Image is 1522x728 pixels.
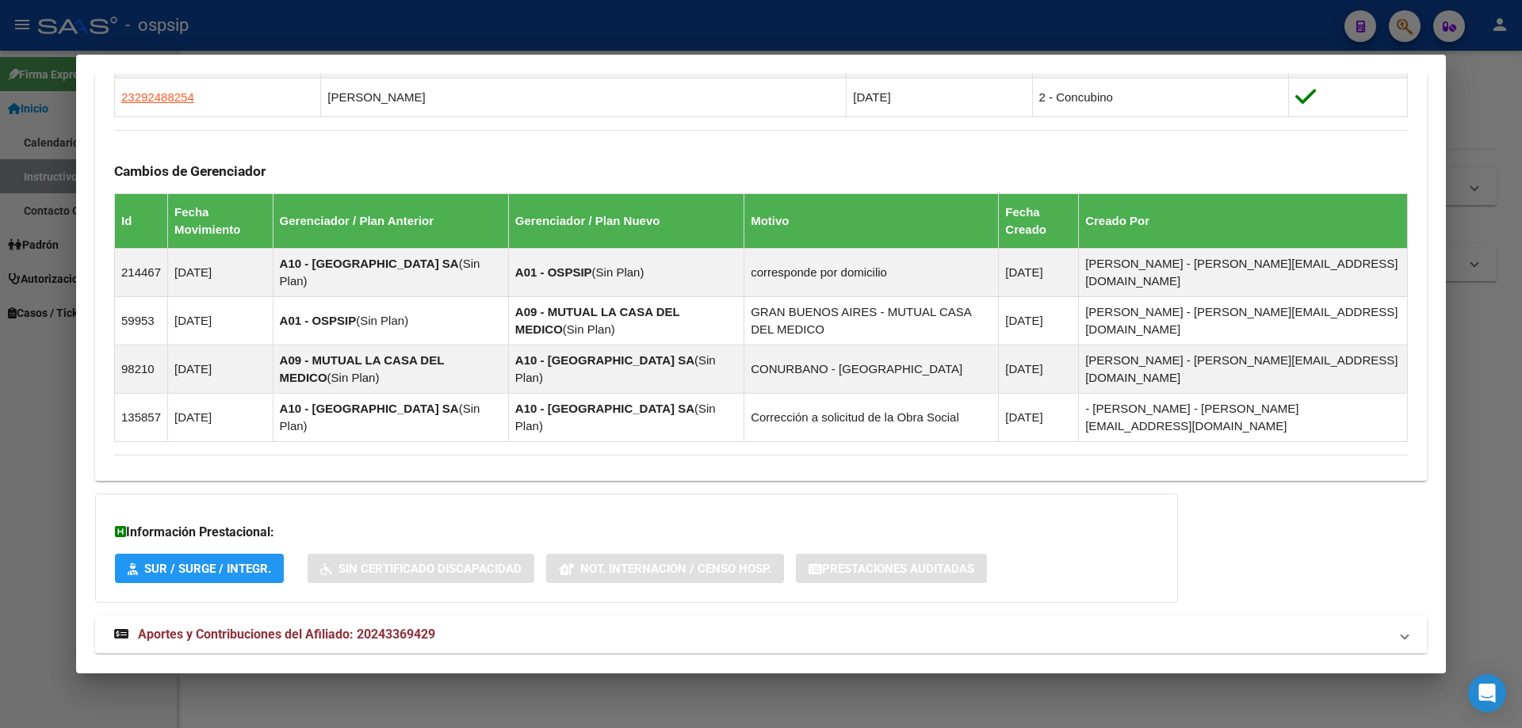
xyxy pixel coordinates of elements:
td: ( ) [273,345,508,394]
td: 214467 [115,249,168,297]
span: Sin Plan [596,265,641,279]
strong: A01 - OSPSIP [515,265,592,279]
strong: A10 - [GEOGRAPHIC_DATA] SA [280,257,459,270]
strong: A01 - OSPSIP [280,314,357,327]
td: corresponde por domicilio [744,249,999,297]
td: ( ) [508,394,744,442]
button: Sin Certificado Discapacidad [308,554,534,583]
div: Open Intercom Messenger [1468,674,1506,712]
span: Prestaciones Auditadas [822,562,974,576]
span: Sin Plan [331,371,376,384]
th: Creado Por [1079,194,1408,249]
h3: Cambios de Gerenciador [114,162,1408,180]
td: 135857 [115,394,168,442]
td: ( ) [273,249,508,297]
td: [PERSON_NAME] - [PERSON_NAME][EMAIL_ADDRESS][DOMAIN_NAME] [1079,345,1408,394]
td: [DATE] [168,345,273,394]
td: 59953 [115,297,168,345]
th: Fecha Movimiento [168,194,273,249]
td: [DATE] [999,345,1079,394]
td: [DATE] [999,297,1079,345]
strong: A10 - [GEOGRAPHIC_DATA] SA [280,402,459,415]
strong: A09 - MUTUAL LA CASA DEL MEDICO [280,353,445,384]
td: [DATE] [999,249,1079,297]
td: [DATE] [168,297,273,345]
td: - [PERSON_NAME] - [PERSON_NAME][EMAIL_ADDRESS][DOMAIN_NAME] [1079,394,1408,442]
strong: A10 - [GEOGRAPHIC_DATA] SA [515,353,694,367]
td: GRAN BUENOS AIRES - MUTUAL CASA DEL MEDICO [744,297,999,345]
button: Not. Internacion / Censo Hosp. [546,554,784,583]
td: [PERSON_NAME] - [PERSON_NAME][EMAIL_ADDRESS][DOMAIN_NAME] [1079,297,1408,345]
td: [DATE] [168,249,273,297]
button: Prestaciones Auditadas [796,554,987,583]
span: 23292488254 [121,90,194,104]
span: SUR / SURGE / INTEGR. [144,562,271,576]
button: SUR / SURGE / INTEGR. [115,554,284,583]
td: ( ) [273,297,508,345]
td: 98210 [115,345,168,394]
th: Gerenciador / Plan Nuevo [508,194,744,249]
span: Sin Plan [360,314,404,327]
th: Motivo [744,194,999,249]
th: Id [115,194,168,249]
td: [DATE] [999,394,1079,442]
td: 2 - Concubino [1032,78,1288,117]
td: ( ) [508,249,744,297]
td: [PERSON_NAME] [321,78,847,117]
td: Corrección a solicitud de la Obra Social [744,394,999,442]
td: CONURBANO - [GEOGRAPHIC_DATA] [744,345,999,394]
td: ( ) [273,394,508,442]
td: ( ) [508,297,744,345]
span: Not. Internacion / Censo Hosp. [580,562,771,576]
span: Sin Plan [567,322,611,336]
span: Aportes y Contribuciones del Afiliado: 20243369429 [138,627,435,642]
th: Fecha Creado [999,194,1079,249]
strong: A10 - [GEOGRAPHIC_DATA] SA [515,402,694,415]
strong: A09 - MUTUAL LA CASA DEL MEDICO [515,305,680,336]
span: Sin Certificado Discapacidad [338,562,522,576]
mat-expansion-panel-header: Aportes y Contribuciones del Afiliado: 20243369429 [95,616,1427,654]
h3: Información Prestacional: [115,523,1158,542]
td: [DATE] [847,78,1032,117]
th: Gerenciador / Plan Anterior [273,194,508,249]
td: ( ) [508,345,744,394]
td: [PERSON_NAME] - [PERSON_NAME][EMAIL_ADDRESS][DOMAIN_NAME] [1079,249,1408,297]
td: [DATE] [168,394,273,442]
